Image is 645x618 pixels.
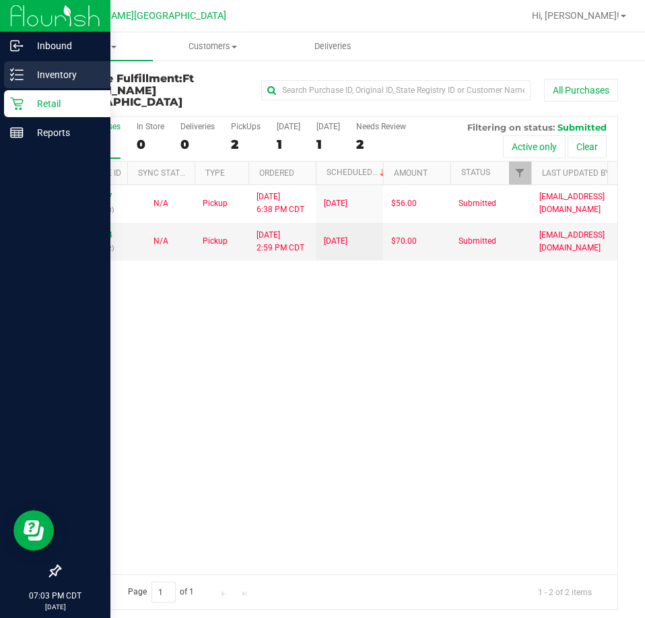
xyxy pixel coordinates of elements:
[316,122,340,131] div: [DATE]
[24,67,104,83] p: Inventory
[324,197,347,210] span: [DATE]
[316,137,340,152] div: 1
[154,199,168,208] span: Not Applicable
[137,122,164,131] div: In Store
[153,32,273,61] a: Customers
[503,135,566,158] button: Active only
[459,235,496,248] span: Submitted
[527,582,603,602] span: 1 - 2 of 2 items
[532,10,619,21] span: Hi, [PERSON_NAME]!
[509,162,531,184] a: Filter
[116,582,205,603] span: Page of 1
[59,73,246,108] h3: Purchase Fulfillment:
[154,40,273,53] span: Customers
[205,168,225,178] a: Type
[154,236,168,246] span: Not Applicable
[180,137,215,152] div: 0
[261,80,531,100] input: Search Purchase ID, Original ID, State Registry ID or Customer Name...
[544,79,618,102] button: All Purchases
[391,197,417,210] span: $56.00
[356,137,406,152] div: 2
[203,197,228,210] span: Pickup
[24,38,104,54] p: Inbound
[259,168,294,178] a: Ordered
[231,137,261,152] div: 2
[231,122,261,131] div: PickUps
[154,197,168,210] button: N/A
[154,235,168,248] button: N/A
[257,229,304,254] span: [DATE] 2:59 PM CDT
[13,510,54,551] iframe: Resource center
[203,235,228,248] span: Pickup
[48,10,226,22] span: Ft [PERSON_NAME][GEOGRAPHIC_DATA]
[277,137,300,152] div: 1
[277,122,300,131] div: [DATE]
[391,235,417,248] span: $70.00
[356,122,406,131] div: Needs Review
[180,122,215,131] div: Deliveries
[257,191,304,216] span: [DATE] 6:38 PM CDT
[10,126,24,139] inline-svg: Reports
[24,96,104,112] p: Retail
[394,168,428,178] a: Amount
[6,602,104,612] p: [DATE]
[137,137,164,152] div: 0
[327,168,388,177] a: Scheduled
[24,125,104,141] p: Reports
[138,168,190,178] a: Sync Status
[10,39,24,53] inline-svg: Inbound
[59,72,194,108] span: Ft [PERSON_NAME][GEOGRAPHIC_DATA]
[296,40,370,53] span: Deliveries
[151,582,176,603] input: 1
[461,168,490,177] a: Status
[459,197,496,210] span: Submitted
[542,168,610,178] a: Last Updated By
[467,122,555,133] span: Filtering on status:
[273,32,393,61] a: Deliveries
[557,122,607,133] span: Submitted
[568,135,607,158] button: Clear
[10,68,24,81] inline-svg: Inventory
[6,590,104,602] p: 07:03 PM CDT
[324,235,347,248] span: [DATE]
[10,97,24,110] inline-svg: Retail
